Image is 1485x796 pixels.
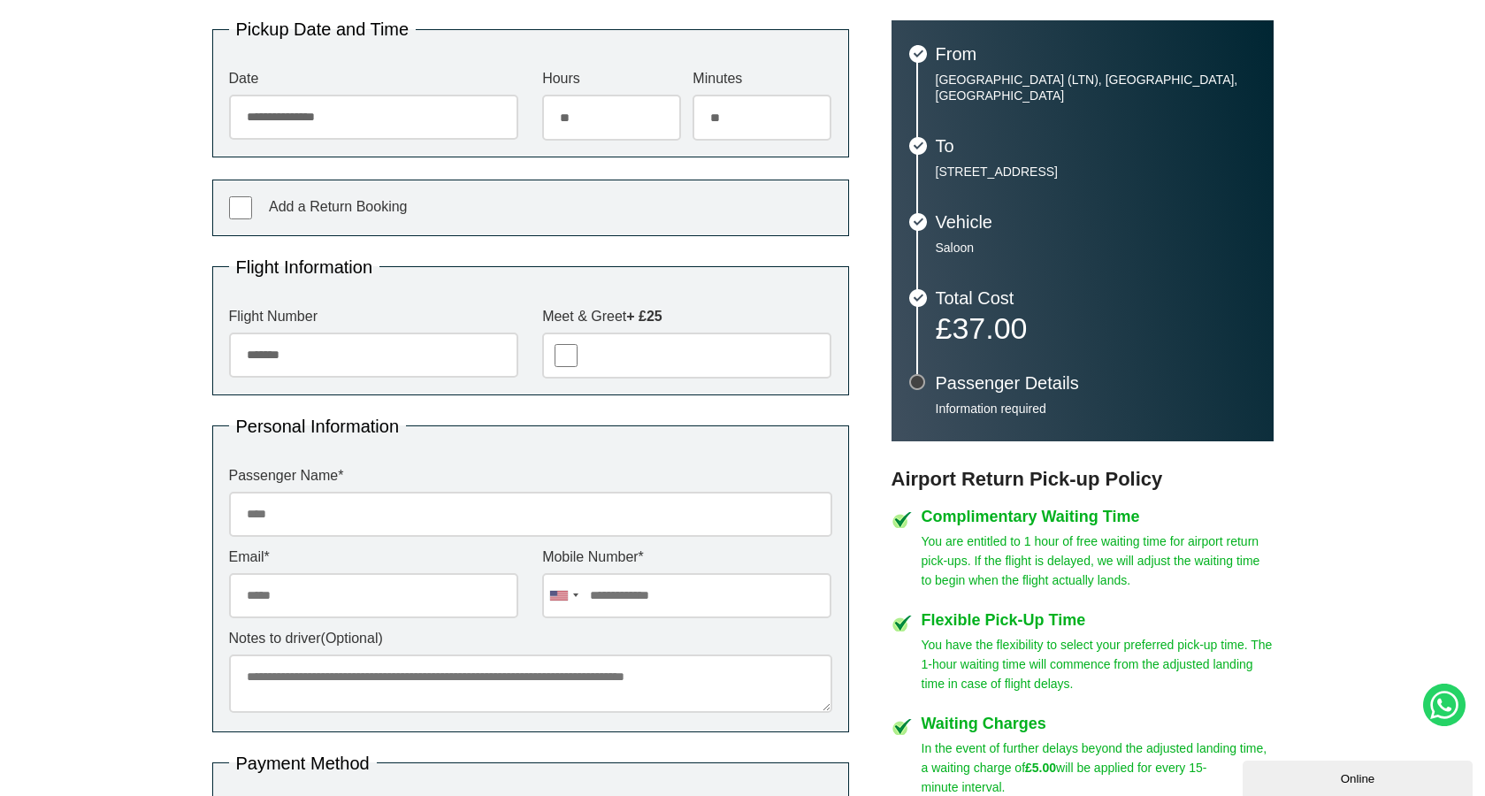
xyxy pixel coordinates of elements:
[229,20,417,38] legend: Pickup Date and Time
[936,72,1256,103] p: [GEOGRAPHIC_DATA] (LTN), [GEOGRAPHIC_DATA], [GEOGRAPHIC_DATA]
[229,310,518,324] label: Flight Number
[542,550,831,564] label: Mobile Number
[693,72,831,86] label: Minutes
[936,289,1256,307] h3: Total Cost
[936,213,1256,231] h3: Vehicle
[936,164,1256,180] p: [STREET_ADDRESS]
[229,258,380,276] legend: Flight Information
[229,631,832,646] label: Notes to driver
[229,754,377,772] legend: Payment Method
[229,72,518,86] label: Date
[1243,757,1476,796] iframe: chat widget
[936,401,1256,417] p: Information required
[922,612,1274,628] h4: Flexible Pick-Up Time
[229,417,407,435] legend: Personal Information
[229,550,518,564] label: Email
[922,635,1274,693] p: You have the flexibility to select your preferred pick-up time. The 1-hour waiting time will comm...
[922,532,1274,590] p: You are entitled to 1 hour of free waiting time for airport return pick-ups. If the flight is del...
[626,309,662,324] strong: + £25
[922,716,1274,731] h4: Waiting Charges
[542,72,681,86] label: Hours
[542,310,831,324] label: Meet & Greet
[936,240,1256,256] p: Saloon
[936,316,1256,341] p: £
[936,137,1256,155] h3: To
[321,631,383,646] span: (Optional)
[952,311,1027,345] span: 37.00
[269,199,408,214] span: Add a Return Booking
[1025,761,1056,775] strong: £5.00
[922,509,1274,524] h4: Complimentary Waiting Time
[936,374,1256,392] h3: Passenger Details
[229,196,252,219] input: Add a Return Booking
[543,574,584,617] div: United States: +1
[229,469,832,483] label: Passenger Name
[936,45,1256,63] h3: From
[892,468,1274,491] h3: Airport Return Pick-up Policy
